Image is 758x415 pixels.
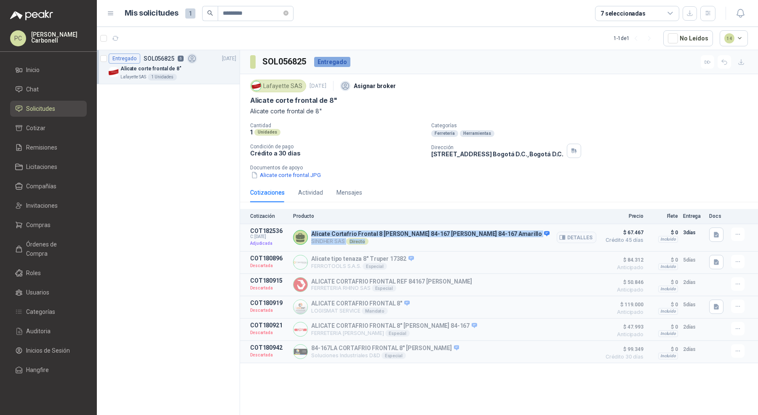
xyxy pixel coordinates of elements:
[294,255,307,269] img: Company Logo
[144,56,174,62] p: SOL056825
[649,322,678,332] p: $ 0
[311,345,459,352] p: 84-167LA CORTAFRIO FRONTAL 8" [PERSON_NAME]
[250,129,253,136] p: 1
[254,129,280,136] div: Unidades
[250,107,748,116] p: Alicate corte frontal de 8"
[26,268,41,278] span: Roles
[26,365,49,375] span: Hangfire
[346,238,368,245] div: Directo
[10,284,87,300] a: Usuarios
[601,228,643,238] span: $ 67.467
[385,330,410,337] div: Especial
[250,228,288,234] p: COT182536
[10,236,87,262] a: Órdenes de Compra
[293,213,596,219] p: Producto
[649,300,678,310] p: $ 0
[250,284,288,292] p: Descartada
[10,198,87,214] a: Invitaciones
[109,67,119,77] img: Company Logo
[601,277,643,287] span: $ 50.846
[10,323,87,339] a: Auditoria
[26,85,39,94] span: Chat
[222,55,236,63] p: [DATE]
[363,263,387,270] div: Especial
[311,352,459,359] p: Soluciones Industriales D&D
[10,178,87,194] a: Compañías
[262,55,307,68] h3: SOL056825
[658,263,678,270] div: Incluido
[10,101,87,117] a: Solicitudes
[311,300,410,308] p: ALICATE CORTAFRIO FRONTAL 8"
[658,286,678,292] div: Incluido
[294,278,307,292] img: Company Logo
[250,144,424,150] p: Condición de pago
[601,213,643,219] p: Precio
[649,228,678,238] p: $ 0
[372,285,396,292] div: Especial
[148,74,177,80] div: 1 Unidades
[683,213,704,219] p: Entrega
[311,255,414,263] p: Alicate tipo tenaza 8" Truper 17382
[250,234,288,239] span: C: [DATE]
[601,332,643,337] span: Anticipado
[683,255,704,265] p: 5 días
[683,277,704,287] p: 2 días
[601,255,643,265] span: $ 84.312
[250,255,288,262] p: COT180896
[26,220,51,230] span: Compras
[185,8,195,19] span: 1
[601,310,643,315] span: Anticipado
[658,330,678,337] div: Incluido
[382,352,406,359] div: Especial
[26,162,57,171] span: Licitaciones
[311,230,550,238] p: Alicate Cortafrio Frontal 8 [PERSON_NAME] 84-167 [PERSON_NAME] 84-167 Amarillo
[649,255,678,265] p: $ 0
[658,236,678,243] div: Incluido
[26,201,58,210] span: Invitaciones
[311,330,477,337] p: FERRETERIA [PERSON_NAME]
[601,344,643,354] span: $ 99.349
[431,150,563,158] p: [STREET_ADDRESS] Bogotá D.C. , Bogotá D.C.
[294,300,307,314] img: Company Logo
[10,159,87,175] a: Licitaciones
[252,81,261,91] img: Company Logo
[10,217,87,233] a: Compras
[683,300,704,310] p: 5 días
[26,327,51,336] span: Auditoria
[250,344,288,351] p: COT180942
[250,351,288,359] p: Descartada
[207,10,213,16] span: search
[431,145,563,150] p: Dirección
[283,9,288,17] span: close-circle
[431,130,458,137] div: Ferretería
[250,239,288,248] p: Adjudicada
[250,171,322,179] button: Alicate corte frontal.JPG
[250,306,288,315] p: Descartada
[663,30,713,46] button: No Leídos
[601,265,643,270] span: Anticipado
[658,353,678,359] div: Incluido
[10,139,87,155] a: Remisiones
[109,54,140,64] div: Entregado
[31,32,87,43] p: [PERSON_NAME] Carbonell
[10,265,87,281] a: Roles
[10,343,87,359] a: Inicios de Sesión
[709,213,726,219] p: Docs
[250,123,424,129] p: Cantidad
[294,345,307,359] img: Company Logo
[311,322,477,330] p: ALICATE CORTAFRIO FRONTAL 8" [PERSON_NAME] 84-167
[26,182,56,191] span: Compañías
[26,240,79,258] span: Órdenes de Compra
[601,238,643,243] span: Crédito 45 días
[460,130,494,137] div: Herramientas
[120,65,181,73] p: Alicate corte frontal de 8"
[658,308,678,315] div: Incluido
[250,213,288,219] p: Cotización
[26,288,49,297] span: Usuarios
[311,308,410,314] p: LOGISMAT SERVICE
[431,123,755,129] p: Categorías
[310,82,326,90] p: [DATE]
[336,188,362,197] div: Mensajes
[26,65,40,75] span: Inicio
[10,30,26,46] div: PC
